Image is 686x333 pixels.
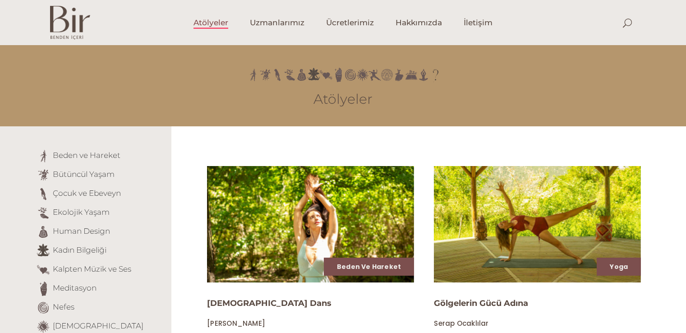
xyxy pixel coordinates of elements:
[53,283,97,292] a: Meditasyon
[53,227,110,236] a: Human Design
[434,319,488,328] span: Serap Ocaklılar
[53,189,121,198] a: Çocuk ve Ebeveyn
[53,302,74,311] a: Nefes
[53,170,115,179] a: Bütüncül Yaşam
[53,208,110,217] a: Ekolojik Yaşam
[326,18,374,28] span: Ücretlerimiz
[207,319,265,328] a: [PERSON_NAME]
[610,262,628,271] a: Yoga
[396,18,442,28] span: Hakkımızda
[250,18,304,28] span: Uzmanlarımız
[193,18,228,28] span: Atölyeler
[434,319,488,328] a: Serap Ocaklılar
[464,18,493,28] span: İletişim
[337,262,401,271] a: Beden ve Hareket
[434,298,528,308] a: Gölgelerin Gücü Adına
[53,151,120,160] a: Beden ve Hareket
[207,298,331,308] a: [DEMOGRAPHIC_DATA] Dans
[53,245,106,254] a: Kadın Bilgeliği
[207,319,265,328] span: [PERSON_NAME]
[53,264,131,273] a: Kalpten Müzik ve Ses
